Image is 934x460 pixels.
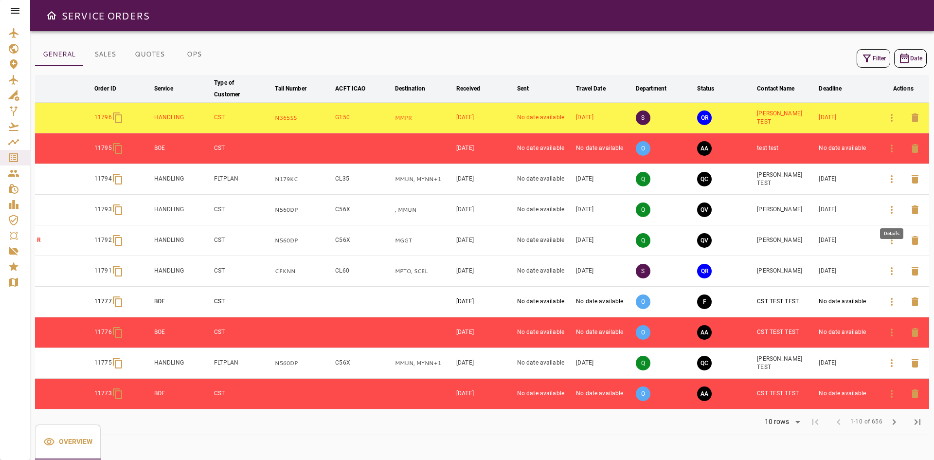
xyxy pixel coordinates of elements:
button: Details [880,382,903,405]
span: First Page [804,410,827,434]
button: AWAITING ASSIGNMENT [697,141,712,156]
div: Order ID [94,83,116,94]
button: QUOTE CREATED [697,356,712,370]
button: Delete [903,290,927,313]
td: No date available [515,379,574,409]
p: 11796 [94,113,112,122]
p: N560DP [275,206,331,214]
td: No date available [515,133,574,164]
p: MGGT [395,237,453,245]
p: 11794 [94,175,112,183]
p: Q [636,172,650,186]
td: C56X [333,348,393,379]
div: Sent [517,83,529,94]
td: [DATE] [574,348,634,379]
button: QUOTE REQUESTED [697,264,712,278]
td: [PERSON_NAME] TEST [755,348,817,379]
button: OPS [172,43,216,66]
p: O [636,294,650,309]
p: S [636,264,650,278]
td: HANDLING [152,256,212,287]
div: Contact Name [757,83,794,94]
td: CST TEST TEST [755,379,817,409]
td: CST [212,225,273,256]
td: No date available [574,317,634,348]
td: [DATE] [454,225,515,256]
td: [DATE] [574,256,634,287]
td: BOE [152,287,212,317]
span: Status [697,83,727,94]
button: QUOTE CREATED [697,172,712,186]
p: 11795 [94,144,112,152]
span: Contact Name [757,83,807,94]
td: CST [212,287,273,317]
td: No date available [515,103,574,133]
td: [DATE] [454,133,515,164]
td: G150 [333,103,393,133]
td: No date available [574,379,634,409]
span: last_page [912,416,923,428]
button: Delete [903,321,927,344]
td: No date available [515,195,574,225]
td: No date available [574,287,634,317]
button: Details [880,229,903,252]
td: [DATE] [454,348,515,379]
div: Service [154,83,173,94]
p: 11775 [94,359,112,367]
td: BOE [152,133,212,164]
button: Delete [903,229,927,252]
td: No date available [817,133,877,164]
td: No date available [817,379,877,409]
td: [DATE] [574,225,634,256]
button: FINAL [697,294,712,309]
p: O [636,386,650,401]
td: HANDLING [152,195,212,225]
td: [DATE] [454,195,515,225]
span: 1-10 of 656 [850,417,882,427]
td: [DATE] [817,103,877,133]
button: AWAITING ASSIGNMENT [697,325,712,340]
td: [DATE] [817,164,877,195]
td: HANDLING [152,103,212,133]
div: Tail Number [275,83,306,94]
h6: SERVICE ORDERS [61,8,149,23]
p: O [636,325,650,340]
td: CST [212,103,273,133]
div: Destination [395,83,425,94]
td: [DATE] [574,195,634,225]
p: N365SS [275,114,331,122]
p: MPTO, SCEL [395,267,453,276]
td: CST [212,195,273,225]
td: [DATE] [574,164,634,195]
span: Deadline [819,83,854,94]
button: QUOTE VALIDATED [697,202,712,217]
td: CST [212,256,273,287]
td: [PERSON_NAME] [755,225,817,256]
button: Delete [903,106,927,129]
td: CST [212,133,273,164]
td: [DATE] [454,164,515,195]
div: basic tabs example [35,43,216,66]
span: ACFT ICAO [335,83,378,94]
div: 10 rows [762,418,792,426]
div: Deadline [819,83,842,94]
p: MMUN, MYNN, MGGT [395,359,453,368]
td: [PERSON_NAME] [755,195,817,225]
td: CST TEST TEST [755,287,817,317]
td: HANDLING [152,164,212,195]
td: [DATE] [817,256,877,287]
div: Department [636,83,666,94]
td: [DATE] [454,256,515,287]
button: Details [880,290,903,313]
td: C56X [333,225,393,256]
td: No date available [817,287,877,317]
td: [PERSON_NAME] TEST [755,164,817,195]
button: Details [880,321,903,344]
div: Status [697,83,714,94]
td: [DATE] [817,195,877,225]
span: Type of Customer [214,77,271,100]
button: Details [880,167,903,191]
button: AWAITING ASSIGNMENT [697,386,712,401]
p: N560DP [275,359,331,368]
div: basic tabs example [35,424,101,460]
